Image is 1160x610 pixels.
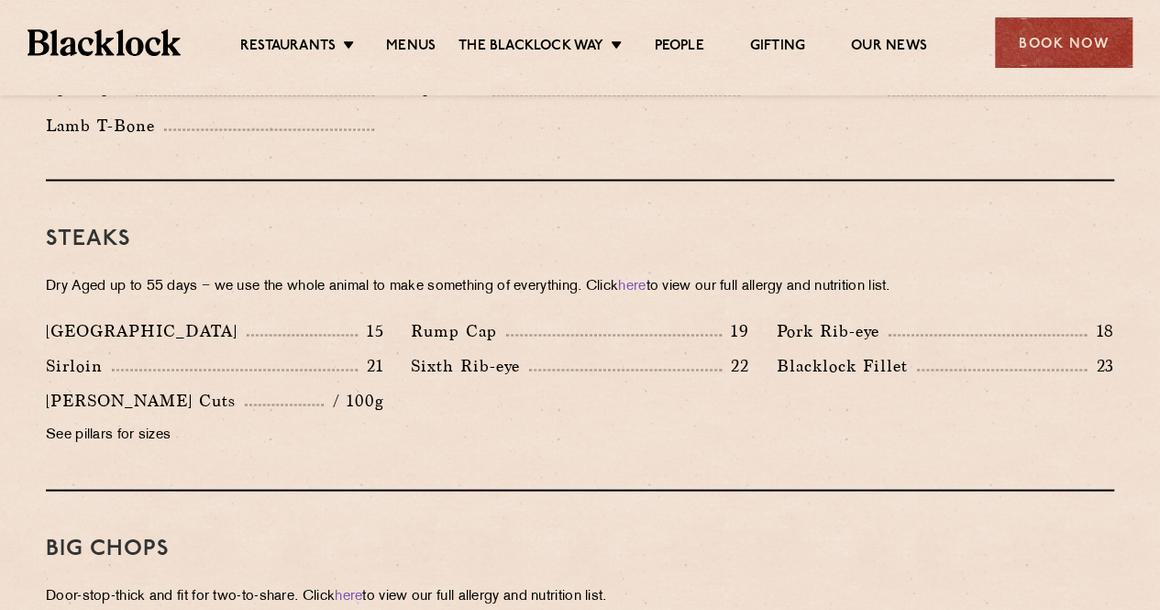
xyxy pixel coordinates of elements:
[1087,353,1114,377] p: 23
[46,112,164,138] p: Lamb T-Bone
[46,352,112,378] p: Sirloin
[46,387,245,413] p: [PERSON_NAME] Cuts
[46,537,1114,560] h3: Big Chops
[46,317,247,343] p: [GEOGRAPHIC_DATA]
[335,589,362,603] a: here
[851,38,927,58] a: Our News
[777,352,917,378] p: Blacklock Fillet
[28,29,181,55] img: BL_Textured_Logo-footer-cropped.svg
[46,583,1114,609] p: Door-stop-thick and fit for two-to-share. Click to view our full allergy and nutrition list.
[995,17,1132,68] div: Book Now
[777,317,889,343] p: Pork Rib-eye
[324,388,383,412] p: / 100g
[411,352,529,378] p: Sixth Rib-eye
[722,318,749,342] p: 19
[358,353,384,377] p: 21
[46,273,1114,299] p: Dry Aged up to 55 days − we use the whole animal to make something of everything. Click to view o...
[654,38,703,58] a: People
[46,227,1114,250] h3: Steaks
[411,317,506,343] p: Rump Cap
[46,422,383,448] p: See pillars for sizes
[722,353,749,377] p: 22
[750,38,805,58] a: Gifting
[1087,318,1114,342] p: 18
[458,38,603,58] a: The Blacklock Way
[358,318,384,342] p: 15
[386,38,436,58] a: Menus
[618,279,646,293] a: here
[240,38,336,58] a: Restaurants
